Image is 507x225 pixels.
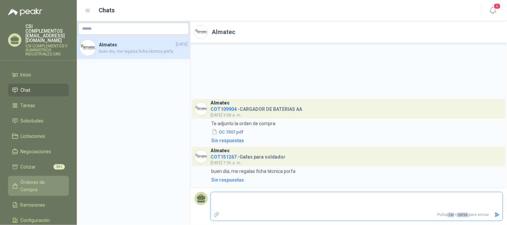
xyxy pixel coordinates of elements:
span: Inicio [21,71,31,78]
h2: Almatec [212,27,235,37]
span: Órdenes de Compra [21,179,62,193]
button: OC 7307.pdf [211,129,244,136]
label: Adjuntar archivos [211,209,222,221]
a: Sin respuestas [210,176,503,184]
a: Órdenes de Compra [8,176,69,196]
span: Tareas [21,102,35,109]
p: Pulsa + para enviar [222,209,492,221]
button: 6 [487,5,499,17]
a: Sin respuestas [210,137,503,144]
span: 6 [494,3,501,9]
span: Licitaciones [21,133,45,140]
div: Sin respuestas [211,137,244,144]
a: Company LogoAlmatec[DATE]buen dia, me regalas ficha técnica porfa [77,37,190,59]
h4: - CARGADOR DE BATERIAS AA [211,105,302,111]
span: [DATE] 9:08 a. m. [211,113,241,118]
img: Company Logo [195,26,208,38]
span: 361 [53,164,65,170]
p: buen dia, me regalas ficha técnica porfa [211,168,295,175]
span: ENTER [457,213,469,217]
a: Chat [8,84,69,96]
h3: Almatec [211,149,230,153]
span: Cotizar [21,163,36,171]
div: Sin respuestas [211,176,244,184]
span: Chat [21,86,31,94]
h4: Almatec [99,41,174,48]
img: Company Logo [195,102,208,115]
span: COT151267 [211,154,237,160]
img: Company Logo [80,40,96,56]
h1: Chats [99,6,115,15]
span: Remisiones [21,201,45,209]
img: Company Logo [195,150,208,163]
span: Solicitudes [21,117,44,125]
span: [DATE] [176,41,187,48]
a: Tareas [8,99,69,112]
p: CSI COMPLEMENTOS [EMAIL_ADDRESS][DOMAIN_NAME] [25,24,69,43]
a: Solicitudes [8,115,69,127]
span: Ctrl [448,213,455,217]
span: [DATE] 7:36 a. m. [211,161,241,165]
a: Negociaciones [8,145,69,158]
a: Licitaciones [8,130,69,143]
a: Cotizar361 [8,161,69,173]
a: Remisiones [8,199,69,211]
span: COT109904 [211,106,237,112]
p: Te adjunto la orden de compra [211,120,275,127]
img: Logo peakr [8,8,42,16]
p: CSI COMPLEMENTOS Y SUMINISTROS INDUSTRIALES SAS [25,44,69,56]
button: Enviar [492,209,503,221]
span: Negociaciones [21,148,51,155]
h4: - Gafas para soldador [211,153,285,159]
span: buen dia, me regalas ficha técnica porfa [99,48,187,55]
a: Inicio [8,68,69,81]
h3: Almatec [211,101,230,105]
span: Configuración [21,217,50,224]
